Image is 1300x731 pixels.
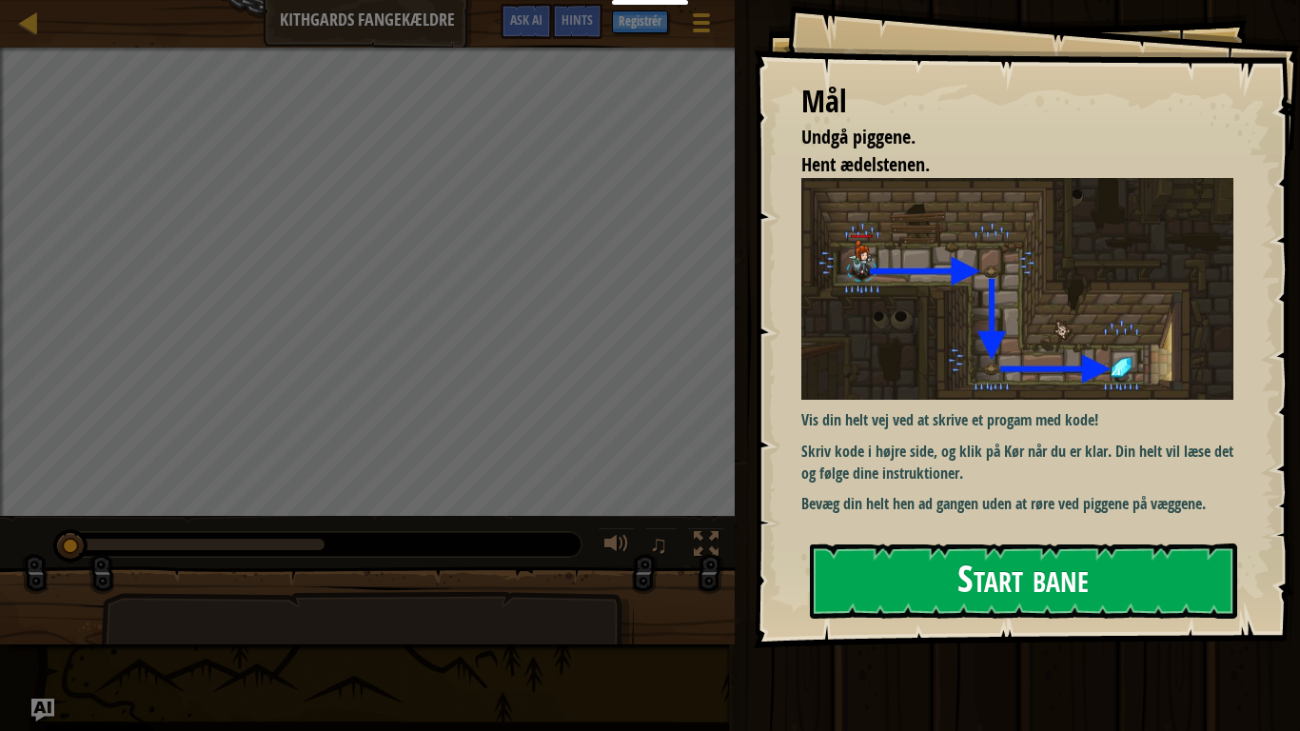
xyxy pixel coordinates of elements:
[687,527,725,566] button: Toggle fullscreen
[810,543,1237,619] button: Start bane
[801,409,1233,431] p: Vis din helt vej ved at skrive et progam med kode!
[778,151,1229,179] li: Hent ædelstenen.
[561,10,593,29] span: Hints
[778,124,1229,151] li: Undgå piggene.
[649,530,668,559] span: ♫
[510,10,542,29] span: Ask AI
[801,493,1233,515] p: Bevæg din helt hen ad gangen uden at røre ved piggene på væggene.
[612,10,668,33] button: Registrér
[801,151,930,177] span: Hent ædelstenen.
[801,178,1233,400] img: Kithgards fangekældre
[801,441,1233,484] p: Skriv kode i højre side, og klik på Kør når du er klar. Din helt vil læse det og følge dine instr...
[801,80,1233,124] div: Mål
[598,527,636,566] button: Indstil lydstyrke
[645,527,678,566] button: ♫
[31,699,54,721] button: Ask AI
[801,124,916,149] span: Undgå piggene.
[678,4,725,49] button: Vis spilmenu
[501,4,552,39] button: Ask AI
